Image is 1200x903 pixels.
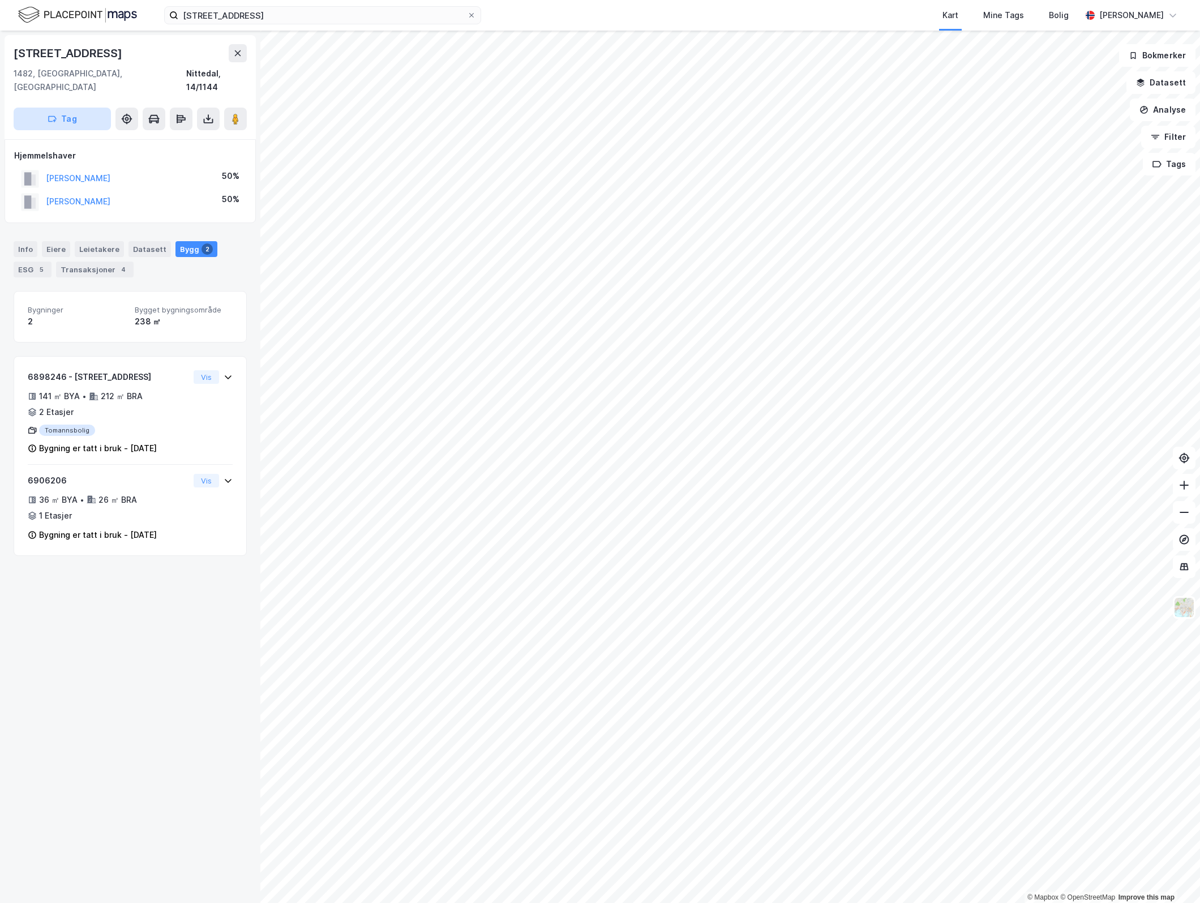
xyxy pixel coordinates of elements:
div: 26 ㎡ BRA [98,493,137,507]
button: Bokmerker [1119,44,1195,67]
div: 36 ㎡ BYA [39,493,78,507]
div: 6906206 [28,474,189,487]
a: OpenStreetMap [1060,893,1115,901]
div: [PERSON_NAME] [1099,8,1164,22]
div: 1482, [GEOGRAPHIC_DATA], [GEOGRAPHIC_DATA] [14,67,186,94]
div: 2 [28,315,126,328]
div: Hjemmelshaver [14,149,246,162]
span: Bygget bygningsområde [135,305,233,315]
div: ESG [14,262,52,277]
button: Tags [1143,153,1195,176]
div: Mine Tags [983,8,1024,22]
div: 238 ㎡ [135,315,233,328]
div: Kart [942,8,958,22]
div: 50% [222,192,239,206]
div: Transaksjoner [56,262,134,277]
button: Vis [194,474,219,487]
input: Søk på adresse, matrikkel, gårdeiere, leietakere eller personer [178,7,467,24]
button: Analyse [1130,99,1195,121]
div: Bygg [175,241,217,257]
div: Bygning er tatt i bruk - [DATE] [39,442,157,455]
div: Bygning er tatt i bruk - [DATE] [39,528,157,542]
div: Kontrollprogram for chat [1143,849,1200,903]
button: Vis [194,370,219,384]
div: 4 [118,264,129,275]
div: 212 ㎡ BRA [101,390,143,403]
div: • [80,495,84,504]
div: Bolig [1049,8,1069,22]
div: 6898246 - [STREET_ADDRESS] [28,370,189,384]
div: • [82,392,87,401]
div: Datasett [128,241,171,257]
button: Filter [1141,126,1195,148]
button: Tag [14,108,111,130]
div: Eiere [42,241,70,257]
a: Improve this map [1118,893,1175,901]
div: 2 Etasjer [39,405,74,419]
a: Mapbox [1027,893,1058,901]
img: logo.f888ab2527a4732fd821a326f86c7f29.svg [18,5,137,25]
div: 5 [36,264,47,275]
button: Datasett [1126,71,1195,94]
div: Leietakere [75,241,124,257]
div: Info [14,241,37,257]
div: [STREET_ADDRESS] [14,44,125,62]
span: Bygninger [28,305,126,315]
img: Z [1173,597,1195,618]
div: 141 ㎡ BYA [39,390,80,403]
iframe: Chat Widget [1143,849,1200,903]
div: 50% [222,169,239,183]
div: Nittedal, 14/1144 [186,67,247,94]
div: 2 [202,243,213,255]
div: 1 Etasjer [39,509,72,523]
